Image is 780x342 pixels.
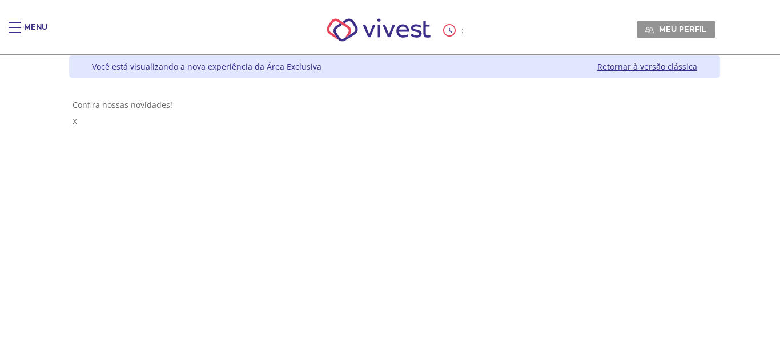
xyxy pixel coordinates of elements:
div: Confira nossas novidades! [73,99,717,110]
div: Menu [24,22,47,45]
a: Retornar à versão clássica [597,61,697,72]
div: Vivest [61,55,720,342]
img: Meu perfil [645,26,654,34]
span: Meu perfil [659,24,706,34]
img: Vivest [314,6,444,54]
div: Você está visualizando a nova experiência da Área Exclusiva [92,61,321,72]
span: X [73,116,77,127]
div: : [443,24,466,37]
a: Meu perfil [637,21,715,38]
